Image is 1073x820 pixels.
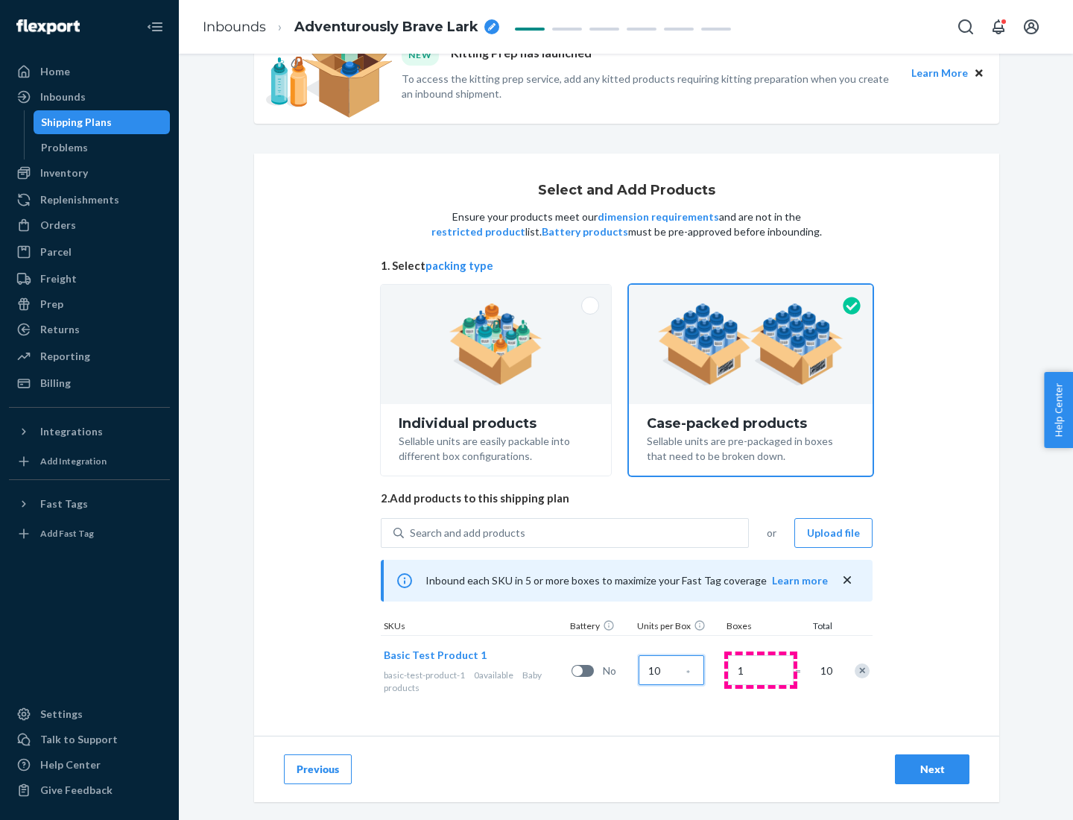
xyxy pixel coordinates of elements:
div: Integrations [40,424,103,439]
div: Battery [567,619,634,635]
a: Talk to Support [9,728,170,751]
span: No [603,663,633,678]
div: Case-packed products [647,416,855,431]
a: Orders [9,213,170,237]
div: Home [40,64,70,79]
div: Freight [40,271,77,286]
span: Adventurously Brave Lark [294,18,478,37]
button: Close [971,65,987,81]
a: Parcel [9,240,170,264]
span: 2. Add products to this shipping plan [381,491,873,506]
button: Give Feedback [9,778,170,802]
div: Help Center [40,757,101,772]
img: Flexport logo [16,19,80,34]
span: Basic Test Product 1 [384,649,487,661]
div: Prep [40,297,63,312]
div: Orders [40,218,76,233]
p: To access the kitting prep service, add any kitted products requiring kitting preparation when yo... [402,72,898,101]
div: Next [908,762,957,777]
a: Inbounds [9,85,170,109]
img: case-pack.59cecea509d18c883b923b81aeac6d0b.png [658,303,843,385]
input: Case Quantity [639,655,704,685]
span: basic-test-product-1 [384,669,465,681]
button: restricted product [431,224,525,239]
button: Integrations [9,420,170,444]
a: Prep [9,292,170,316]
a: Billing [9,371,170,395]
div: Billing [40,376,71,391]
a: Replenishments [9,188,170,212]
a: Settings [9,702,170,726]
a: Inventory [9,161,170,185]
div: Add Fast Tag [40,527,94,540]
span: 1. Select [381,258,873,274]
button: close [840,573,855,588]
button: Open Search Box [951,12,981,42]
a: Add Integration [9,450,170,473]
p: Ensure your products meet our and are not in the list. must be pre-approved before inbounding. [430,209,823,239]
button: Open account menu [1016,12,1046,42]
div: Total [798,619,835,635]
button: dimension requirements [598,209,719,224]
button: Learn More [911,65,968,81]
button: packing type [425,258,493,274]
div: Remove Item [855,663,870,678]
button: Learn more [772,573,828,588]
span: 10 [817,663,832,678]
a: Reporting [9,344,170,368]
a: Inbounds [203,19,266,35]
div: Baby products [384,669,566,694]
span: 0 available [474,669,513,681]
div: Talk to Support [40,732,118,747]
div: Sellable units are pre-packaged in boxes that need to be broken down. [647,431,855,464]
div: Search and add products [410,526,525,540]
div: SKUs [381,619,567,635]
button: Next [895,754,969,784]
a: Problems [34,136,171,160]
div: Fast Tags [40,496,88,511]
button: Upload file [794,518,873,548]
div: Returns [40,322,80,337]
a: Home [9,60,170,83]
button: Basic Test Product 1 [384,648,487,663]
button: Close Navigation [140,12,170,42]
button: Open notifications [984,12,1013,42]
span: = [795,663,810,678]
img: individual-pack.facf35554cb0f1810c75b2bd6df2d64e.png [449,303,542,385]
p: Kitting Prep has launched [451,45,592,65]
div: Units per Box [634,619,724,635]
span: or [767,526,776,540]
button: Battery products [542,224,628,239]
ol: breadcrumbs [191,5,511,49]
div: Replenishments [40,192,119,207]
button: Previous [284,754,352,784]
div: Settings [40,707,83,722]
a: Add Fast Tag [9,522,170,546]
div: NEW [402,45,439,65]
div: Reporting [40,349,90,364]
button: Fast Tags [9,492,170,516]
div: Give Feedback [40,783,113,798]
button: Help Center [1044,372,1073,448]
a: Returns [9,318,170,341]
div: Problems [41,140,88,155]
a: Freight [9,267,170,291]
div: Add Integration [40,455,107,467]
input: Number of boxes [728,655,794,685]
a: Help Center [9,753,170,777]
div: Sellable units are easily packable into different box configurations. [399,431,593,464]
div: Parcel [40,245,72,259]
a: Shipping Plans [34,110,171,134]
div: Inbound each SKU in 5 or more boxes to maximize your Fast Tag coverage [381,560,873,602]
h1: Select and Add Products [538,183,715,198]
div: Inbounds [40,89,86,104]
div: Inventory [40,165,88,180]
div: Individual products [399,416,593,431]
div: Boxes [724,619,798,635]
div: Shipping Plans [41,115,112,130]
